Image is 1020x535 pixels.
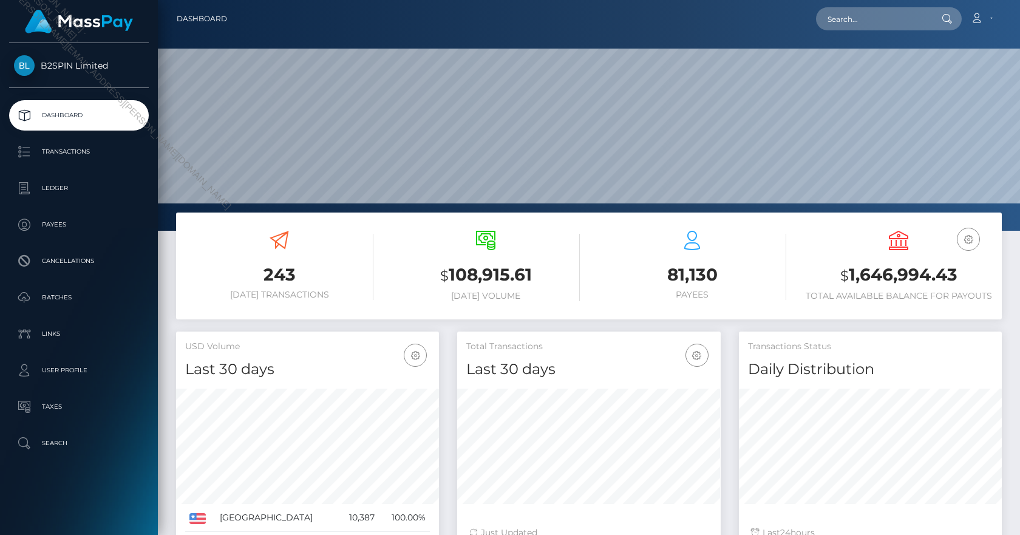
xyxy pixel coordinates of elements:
[9,210,149,240] a: Payees
[14,288,144,307] p: Batches
[748,341,993,353] h5: Transactions Status
[9,137,149,167] a: Transactions
[840,267,849,284] small: $
[189,513,206,524] img: US.png
[804,291,993,301] h6: Total Available Balance for Payouts
[216,504,338,532] td: [GEOGRAPHIC_DATA]
[338,504,379,532] td: 10,387
[392,291,580,301] h6: [DATE] Volume
[14,434,144,452] p: Search
[14,143,144,161] p: Transactions
[14,361,144,380] p: User Profile
[9,246,149,276] a: Cancellations
[748,359,993,380] h4: Daily Distribution
[466,359,711,380] h4: Last 30 days
[14,325,144,343] p: Links
[185,263,373,287] h3: 243
[440,267,449,284] small: $
[9,392,149,422] a: Taxes
[14,216,144,234] p: Payees
[9,60,149,71] span: B2SPIN Limited
[816,7,930,30] input: Search...
[14,55,35,76] img: B2SPIN Limited
[9,428,149,458] a: Search
[9,100,149,131] a: Dashboard
[9,173,149,203] a: Ledger
[598,263,786,287] h3: 81,130
[598,290,786,300] h6: Payees
[25,10,133,33] img: MassPay Logo
[14,179,144,197] p: Ledger
[379,504,430,532] td: 100.00%
[466,341,711,353] h5: Total Transactions
[14,398,144,416] p: Taxes
[185,341,430,353] h5: USD Volume
[9,355,149,386] a: User Profile
[14,252,144,270] p: Cancellations
[177,6,227,32] a: Dashboard
[9,319,149,349] a: Links
[9,282,149,313] a: Batches
[392,263,580,288] h3: 108,915.61
[804,263,993,288] h3: 1,646,994.43
[14,106,144,124] p: Dashboard
[185,359,430,380] h4: Last 30 days
[185,290,373,300] h6: [DATE] Transactions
